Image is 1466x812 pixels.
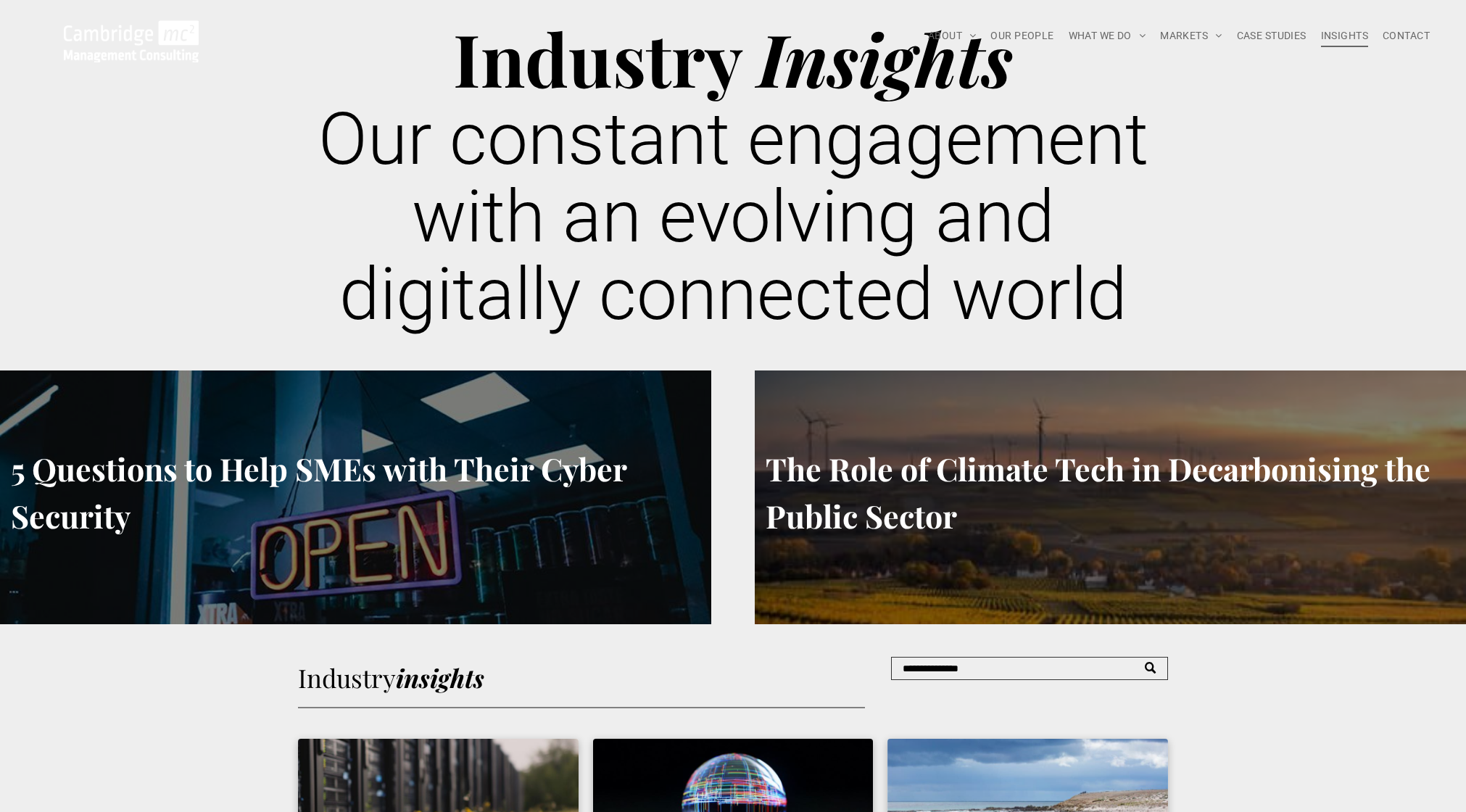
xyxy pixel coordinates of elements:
[11,445,700,539] a: 5 Questions to Help SMEs with Their Cyber Security
[318,96,1148,336] span: Our constant engagement with an evolving and digitally connected world
[1153,25,1229,47] a: MARKETS
[298,660,396,695] span: Industry
[396,660,484,695] span: insights
[983,25,1061,47] a: OUR PEOPLE
[1061,25,1154,47] a: WHAT WE DO
[64,22,199,38] a: Your Business Transformed | Cambridge Management Consulting
[64,20,199,62] img: Go to Homepage
[891,657,1168,680] input: Search
[1375,25,1437,47] a: CONTACT
[1230,25,1314,47] a: CASE STUDIES
[766,445,1455,539] a: The Role of Climate Tech in Decarbonising the Public Sector
[921,25,984,47] a: ABOUT
[1314,25,1375,47] a: INSIGHTS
